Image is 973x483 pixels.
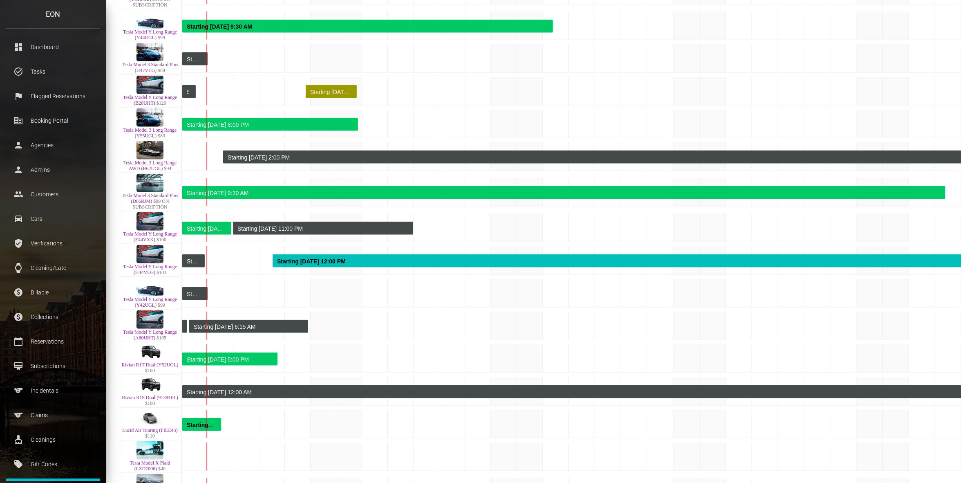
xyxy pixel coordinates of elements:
p: Dashboard [12,41,94,53]
a: card_membership Subscriptions [6,356,100,376]
div: Rented for 47 days, 23 hours by Admin Block . Current status is rental . [182,385,961,398]
img: Tesla Model Y Long Range (A80UHT) [136,310,163,329]
span: $110 [145,433,155,439]
a: Tesla Model Y Long Range (Y44UGL) [123,29,177,40]
div: Starting [DATE] 2:00 PM [228,151,955,164]
div: Starting [DATE] 12:00 AM [187,386,955,399]
a: verified_user Verifications [6,233,100,254]
div: Rented for 4 days, 9 hours by Admin Block . Current status is rental . [182,287,208,300]
span: $120 [157,100,166,106]
a: people Customers [6,184,100,204]
a: task_alt Tasks [6,61,100,82]
a: flag Flagged Reservations [6,86,100,106]
img: Tesla Model 3 Standard Plus (H47VLG) [136,43,163,61]
a: dashboard Dashboard [6,37,100,57]
td: Lucid Air Touring (FIEE43) $110 50EA1TEAXRA002832 [119,408,182,440]
a: Tesla Model Y Long Range (A80UHT) [123,329,177,341]
img: Tesla Model Y Long Range (H44VLG) [136,245,163,263]
td: Rivian R1S Dual (91384EL) $100 7PDSGABA1PN025298 [119,375,182,408]
img: Lucid Air Touring (FIEE43) [136,409,163,427]
span: $40 [158,466,166,472]
div: Rented for 4 days, 15 hours by Admin Block . Current status is rental . [189,320,308,333]
a: paid Billable [6,282,100,303]
a: Tesla Model X Plaid (LZD7096) [130,460,170,472]
a: Tesla Model 3 Long Range AWD (R62UGL) [123,160,177,171]
a: Rivian R1S Dual (91384EL) [122,395,178,400]
a: corporate_fare Booking Portal [6,110,100,131]
span: $100 [145,368,155,373]
span: $89 [158,133,165,139]
div: Starting [DATE] 7:00 PM [310,85,350,99]
a: Lucid Air Touring (FIEE43) [122,427,177,433]
div: Rented for 2 days, 13 hours by Admin Block . Current status is rental . [182,254,205,267]
div: Rented for 151 days by Admin Block . Current status is rental . [223,151,961,164]
img: Tesla Model X Plaid (LZD7096) [136,441,163,460]
p: Flagged Reservations [12,90,94,102]
span: $100 [157,237,166,243]
div: Rented for 30 days, 19 hours by Admin Block . Current status is rental . [182,320,187,333]
div: Rented for 80 days by Raphael Sperlin . Current status is rental . [182,20,553,33]
p: Admins [12,164,94,176]
div: Starting [DATE] 2:30 AM [187,53,201,66]
div: Rented for 8 days by Qian Sun . Current status is rental . [182,118,358,131]
a: calendar_today Reservations [6,331,100,352]
div: Starting [DATE] 6:15 AM [194,320,302,333]
img: Rivian R1S Dual (91384EL) [136,376,163,394]
td: Tesla Model Y Long Range (Y44UGL) $99 7SAYGAEE3PF926450 [119,9,182,42]
p: Gift Codes [12,458,94,470]
strong: Starting [DATE] 9:30 AM [187,23,252,30]
div: Rented for 30 days by Jared Rodman . Current status is confirmed . [273,254,961,267]
div: Rented for 7 days by Jasmin jones . Current status is rental . [182,222,231,235]
a: Tesla Model Y Long Range (H44VLG) [123,264,177,275]
span: $99 ON SUBSCRIPTION [132,198,169,210]
img: Tesla Model Y Long Range (Y44UGL) [136,10,163,29]
td: Tesla Model Y Long Range (E44VXK) $100 7SAYGDEE4NF480274 [119,211,182,244]
span: $99 [158,302,165,308]
img: Tesla Model 3 Long Range AWD (R62UGL) [136,141,163,160]
p: Claims [12,409,94,421]
div: Rented for 30 days by Carlton Cohen . Current status is rental . [182,186,945,199]
div: Rented for 2 days by Kevin Galley . Current status is verified . [306,85,357,98]
td: Tesla Model 3 Long Range (Y55UGL) $89 5YJ3E1EB3PF415744 [119,108,182,140]
span: $100 [145,400,155,406]
a: Tesla Model 3 Standard Plus (D86RJM) [122,193,178,204]
span: $105 [157,335,166,341]
td: Tesla Model Y Long Range (B20UHT) $120 7SAYGDEE3NF386547 [119,75,182,108]
div: Rented for 1 day by Admin Block . Current status is rental . [182,85,196,98]
div: Rented for 1 day, 21 hours by Admin Block . Current status is rental . [182,52,208,65]
div: Starting [DATE] 11:00 PM [237,222,407,235]
a: Tesla Model Y Long Range (E44VXK) [123,231,177,243]
a: drive_eta Cars [6,209,100,229]
div: Rented for 16 days by Gabriele Turchi . Current status is rental . [182,353,277,366]
div: Starting [DATE] 9:30 AM [187,186,939,200]
p: Agencies [12,139,94,151]
td: Tesla Model Y Long Range (H44VLG) $103 7SAYGDEE1NF385929 [119,244,182,277]
img: Tesla Model Y Long Range (Y42UGL) [136,278,163,296]
p: Collections [12,311,94,323]
p: Verifications [12,237,94,249]
strong: Starting [DATE] 12:00 PM [277,258,346,265]
p: Reservations [12,335,94,348]
a: local_offer Gift Codes [6,454,100,474]
a: Tesla Model Y Long Range (B20UHT) [123,94,177,106]
td: Tesla Model 3 Long Range AWD (R62UGL) $94 5YJ3E1EB0NF244061 [119,140,182,173]
img: Tesla Model 3 Standard Plus (D86RJM) [136,174,163,192]
td: Tesla Model 3 Standard Plus (H47VLG) $89 5YJ3E1EA7NF155174 [119,42,182,75]
a: Rivian R1T Dual (Y52UGL) [122,362,179,368]
span: $94 [164,166,171,171]
span: $99 [158,35,165,40]
img: Rivian R1T Dual (Y52UGL) [136,343,163,362]
p: Cars [12,213,94,225]
a: person Admins [6,160,100,180]
a: cleaning_services Cleanings [6,429,100,450]
a: watch Cleaning/Late [6,258,100,278]
a: sports Incidentals [6,380,100,401]
p: Booking Portal [12,115,94,127]
p: Cleanings [12,434,94,446]
p: Subscriptions [12,360,94,372]
div: Starting [DATE] 7:15 AM [187,255,198,268]
a: Tesla Model Y Long Range (Y42UGL) [123,297,177,308]
strong: Starting [DATE] 9:30 AM [187,422,252,428]
div: Rented for 2 days, 3 hours by Scott Burns . Current status is rental . [182,418,221,431]
p: Tasks [12,65,94,78]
